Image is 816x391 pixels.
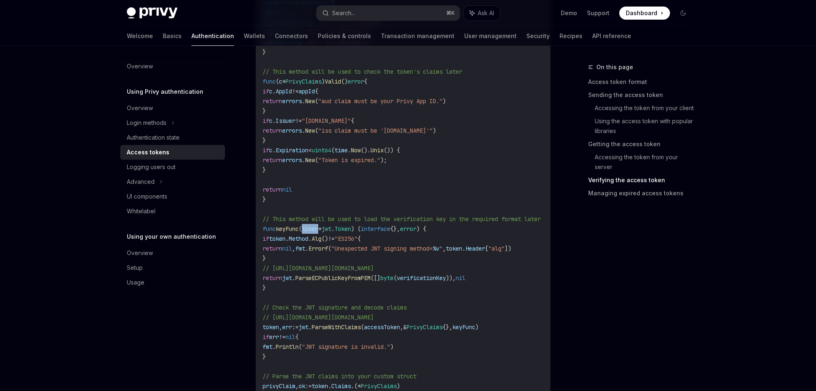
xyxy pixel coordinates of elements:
[263,196,266,203] span: }
[279,333,285,341] span: !=
[465,245,485,252] span: Header
[282,245,292,252] span: nil
[357,235,361,242] span: {
[276,225,299,233] span: keyFunc
[371,147,384,154] span: Unix
[285,333,295,341] span: nil
[439,245,443,252] span: "
[263,147,269,154] span: if
[317,6,460,20] button: Search...⌘K
[318,156,380,164] span: "Token is expired."
[475,323,479,331] span: )
[127,278,144,287] div: Usage
[299,323,308,331] span: jwt
[276,88,292,95] span: AppId
[120,59,225,74] a: Overview
[263,215,541,223] span: // This method will be used to load the verification key in the required format later
[263,284,266,292] span: }
[292,274,295,282] span: .
[302,117,351,124] span: "[DOMAIN_NAME]"
[312,323,361,331] span: ParseWithClaims
[384,147,400,154] span: ()) {
[380,156,387,164] span: );
[263,186,282,193] span: return
[446,274,456,282] span: )),
[295,245,305,252] span: fmt
[269,147,272,154] span: c
[120,189,225,204] a: UI components
[295,117,302,124] span: !=
[587,9,609,17] a: Support
[282,186,292,193] span: nil
[263,255,266,262] span: }
[127,263,143,273] div: Setup
[263,107,266,115] span: }
[299,225,302,233] span: (
[393,274,397,282] span: (
[120,160,225,174] a: Logging users out
[331,245,433,252] span: "Unexpected JWT signing method=
[433,127,436,134] span: )
[120,260,225,275] a: Setup
[302,156,305,164] span: .
[282,323,292,331] span: err
[244,26,265,46] a: Wallets
[302,127,305,134] span: .
[272,147,276,154] span: .
[485,245,488,252] span: [
[351,147,361,154] span: Now
[308,245,328,252] span: Errorf
[127,118,166,128] div: Login methods
[127,162,175,172] div: Logging users out
[561,9,577,17] a: Demo
[263,333,269,341] span: if
[351,117,354,124] span: {
[595,151,696,174] a: Accessing the token from your server
[127,248,153,258] div: Overview
[592,26,631,46] a: API reference
[275,26,308,46] a: Connectors
[371,274,380,282] span: ([]
[269,333,279,341] span: err
[328,382,331,390] span: .
[120,275,225,290] a: Usage
[400,323,403,331] span: ,
[272,88,276,95] span: .
[416,225,426,233] span: ) {
[308,147,312,154] span: <
[626,9,657,17] span: Dashboard
[505,245,511,252] span: ])
[446,245,462,252] span: token
[302,97,305,105] span: .
[400,225,416,233] span: error
[595,115,696,138] a: Using the access token with popular libraries
[263,48,266,56] span: }
[321,78,325,85] span: )
[308,323,312,331] span: .
[348,78,364,85] span: error
[263,304,407,311] span: // Check the JWT signature and decode claims
[312,382,328,390] span: token
[331,147,335,154] span: (
[433,245,439,252] span: %v
[308,235,312,242] span: .
[282,156,302,164] span: errors
[381,26,454,46] a: Transaction management
[272,117,276,124] span: .
[390,225,400,233] span: {},
[272,343,276,350] span: .
[263,235,269,242] span: if
[299,88,315,95] span: appId
[560,26,582,46] a: Recipes
[443,245,446,252] span: ,
[302,343,390,350] span: "JWT signature is invalid."
[263,156,282,164] span: return
[263,343,272,350] span: fmt
[526,26,550,46] a: Security
[127,87,203,97] h5: Using Privy authentication
[361,323,364,331] span: (
[276,117,295,124] span: Issuer
[588,75,696,88] a: Access token format
[397,382,400,390] span: )
[127,147,169,157] div: Access tokens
